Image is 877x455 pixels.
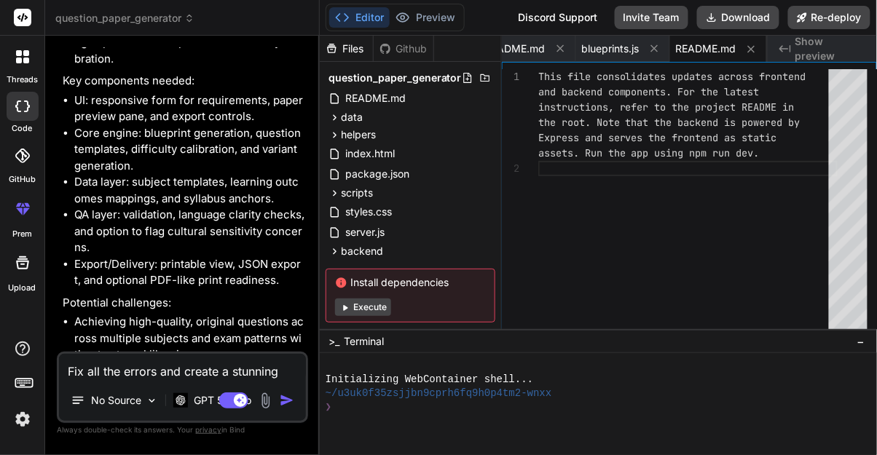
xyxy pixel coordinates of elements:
img: settings [10,407,35,432]
span: styles.css [344,203,393,221]
span: ~/u3uk0f35zsjjbn9cprh6fq9h0p4tm2-wnxx [326,387,552,400]
span: scripts [341,186,373,200]
img: attachment [257,392,274,409]
span: question_paper_generator [55,11,194,25]
button: Preview [390,7,461,28]
li: Achieving high-quality, original questions across multiple subjects and exam patterns without ext... [74,314,305,363]
span: privacy [195,425,221,434]
div: Discord Support [509,6,606,29]
button: Editor [329,7,390,28]
label: prem [12,228,32,240]
img: icon [280,393,294,408]
li: UI: responsive form for requirements, paper preview pane, and export controls. [74,92,305,125]
span: question_paper_generator [329,71,462,85]
li: Data layer: subject templates, learning outcomes mappings, and syllabus anchors. [74,174,305,207]
span: index.html [344,145,396,162]
span: README.md [344,90,407,107]
span: helpers [341,127,376,142]
span: assets. Run the app using npm run dev. [538,146,760,159]
div: Github [374,41,433,56]
span: This file consolidates updates across frontend [538,70,806,83]
span: instructions, refer to the project README in [538,100,795,114]
label: GitHub [9,173,36,186]
span: server.js [344,223,386,241]
li: Export/Delivery: printable view, JSON export, and optional PDF-like print readiness. [74,256,305,289]
span: Initializing WebContainer shell... [326,373,534,387]
img: GPT 5 Nano [173,393,188,407]
span: the root. Note that the backend is powered by [538,116,801,129]
label: Upload [9,282,36,294]
div: 2 [502,161,519,176]
img: Pick Models [146,395,158,407]
button: Execute [335,298,391,316]
span: README.md [676,41,736,56]
span: − [857,334,865,349]
button: Download [697,6,779,29]
button: Invite Team [615,6,688,29]
span: Express and serves the frontend as static [538,131,777,144]
p: Potential challenges: [63,295,305,312]
li: QA layer: validation, language clarity checks, and option to flag cultural sensitivity concerns. [74,207,305,256]
span: Show preview [795,34,865,63]
span: README.md [485,41,546,56]
label: threads [7,74,38,86]
span: Terminal [344,334,384,349]
p: GPT 5 Nano [194,393,251,408]
span: backend [341,244,383,258]
p: No Source [91,393,141,408]
p: Always double-check its answers. Your in Bind [57,423,308,437]
span: data [341,110,363,124]
span: Install dependencies [335,275,486,290]
button: − [854,330,868,353]
span: package.json [344,165,411,183]
span: ❯ [326,400,333,414]
p: Key components needed: [63,73,305,90]
div: 1 [502,69,519,84]
span: and backend components. For the latest [538,85,760,98]
button: Re-deploy [788,6,870,29]
span: blueprints.js [582,41,640,56]
label: code [12,122,33,135]
li: Core engine: blueprint generation, question templates, difficulty calibration, and variant genera... [74,125,305,175]
div: Files [320,41,373,56]
span: >_ [329,334,339,349]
